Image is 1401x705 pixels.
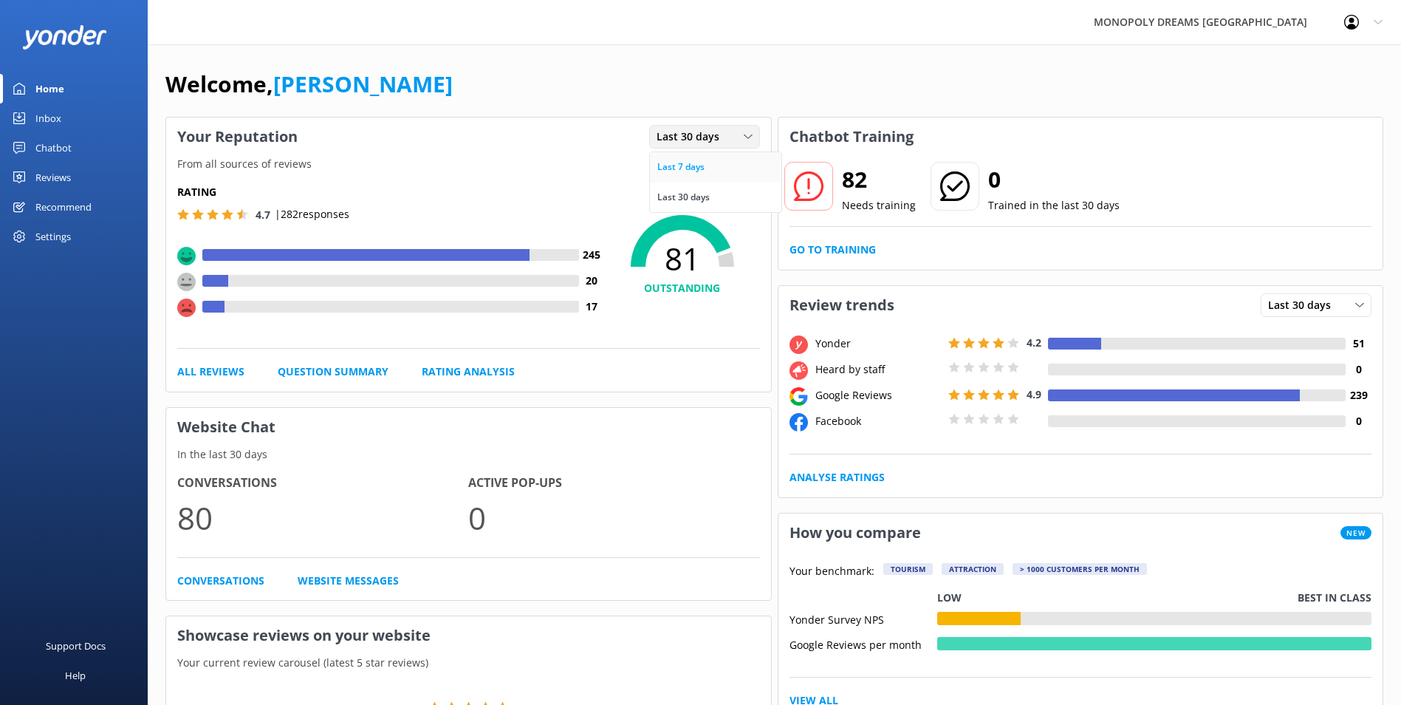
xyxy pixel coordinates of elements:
[1346,413,1371,429] h4: 0
[778,514,932,552] h3: How you compare
[579,273,605,289] h4: 20
[657,190,710,205] div: Last 30 days
[842,197,916,214] p: Needs training
[275,206,349,222] p: | 282 responses
[35,103,61,133] div: Inbox
[579,247,605,263] h4: 245
[298,573,399,589] a: Website Messages
[65,661,86,690] div: Help
[988,197,1120,214] p: Trained in the last 30 days
[657,129,728,145] span: Last 30 days
[177,573,264,589] a: Conversations
[812,387,945,403] div: Google Reviews
[177,184,605,200] h5: Rating
[883,563,933,575] div: Tourism
[789,637,937,650] div: Google Reviews per month
[1013,563,1147,575] div: > 1000 customers per month
[166,446,771,463] p: In the last 30 days
[812,336,945,352] div: Yonder
[166,655,771,671] p: Your current review carousel (latest 5 star reviews)
[177,364,244,380] a: All Reviews
[1027,387,1041,401] span: 4.9
[778,117,925,156] h3: Chatbot Training
[1346,361,1371,378] h4: 0
[988,162,1120,197] h2: 0
[177,474,468,493] h4: Conversations
[166,408,771,446] h3: Website Chat
[812,361,945,378] div: Heard by staff
[937,590,962,606] p: Low
[1346,336,1371,352] h4: 51
[1298,590,1371,606] p: Best in class
[789,612,937,625] div: Yonder Survey NPS
[273,69,453,99] a: [PERSON_NAME]
[605,280,760,296] h4: OUTSTANDING
[35,133,72,163] div: Chatbot
[1027,336,1041,350] span: 4.2
[942,563,1004,575] div: Attraction
[468,474,759,493] h4: Active Pop-ups
[812,413,945,429] div: Facebook
[605,240,760,277] span: 81
[842,162,916,197] h2: 82
[605,184,760,200] p: NPS
[166,156,771,172] p: From all sources of reviews
[657,160,705,174] div: Last 7 days
[35,222,71,251] div: Settings
[468,493,759,542] p: 0
[422,364,515,380] a: Rating Analysis
[35,163,71,192] div: Reviews
[579,299,605,315] h4: 17
[789,242,876,258] a: Go to Training
[789,469,885,486] a: Analyse Ratings
[256,208,270,222] span: 4.7
[1346,387,1371,403] h4: 239
[789,563,874,581] p: Your benchmark:
[22,25,107,50] img: yonder-white-logo.png
[166,117,309,156] h3: Your Reputation
[778,286,905,324] h3: Review trends
[35,74,64,103] div: Home
[46,631,106,661] div: Support Docs
[1340,526,1371,539] span: New
[278,364,388,380] a: Question Summary
[166,616,771,655] h3: Showcase reviews on your website
[177,493,468,542] p: 80
[1268,297,1340,313] span: Last 30 days
[165,67,453,102] h1: Welcome,
[35,192,92,222] div: Recommend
